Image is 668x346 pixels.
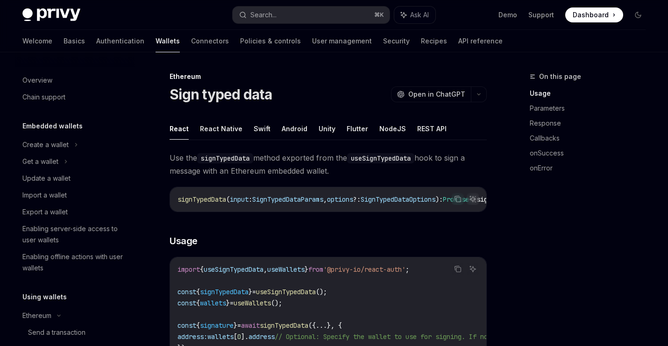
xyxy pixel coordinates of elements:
div: Enabling offline actions with user wallets [22,251,129,274]
span: { [196,299,200,307]
div: Overview [22,75,52,86]
a: Enabling server-side access to user wallets [15,220,135,248]
span: '@privy-io/react-auth' [323,265,405,274]
a: Basics [64,30,85,52]
a: Parameters [530,101,653,116]
span: ⌘ K [374,11,384,19]
span: { [196,321,200,330]
span: wallets [207,332,234,341]
span: address: [178,332,207,341]
div: Send a transaction [28,327,85,338]
button: React [170,118,189,140]
a: Import a wallet [15,187,135,204]
code: signTypedData [197,153,253,163]
span: useSignTypedData [204,265,263,274]
a: Dashboard [565,7,623,22]
span: On this page [539,71,581,82]
span: input [230,195,249,204]
button: Flutter [347,118,368,140]
a: Export a wallet [15,204,135,220]
a: Recipes [421,30,447,52]
span: = [237,321,241,330]
div: Ethereum [22,310,51,321]
button: REST API [417,118,447,140]
span: , [323,195,327,204]
span: import [178,265,200,274]
a: API reference [458,30,503,52]
span: { [200,265,204,274]
button: Ask AI [467,193,479,205]
span: wallets [200,299,226,307]
span: : [249,195,252,204]
span: } [226,299,230,307]
span: useWallets [267,265,305,274]
span: Dashboard [573,10,609,20]
span: }, { [327,321,342,330]
div: Chain support [22,92,65,103]
span: } [234,321,237,330]
span: signTypedData [200,288,249,296]
span: ; [405,265,409,274]
span: } [305,265,308,274]
span: signTypedData [260,321,308,330]
code: useSignTypedData [347,153,414,163]
span: ( [226,195,230,204]
button: Ask AI [467,263,479,275]
a: Policies & controls [240,30,301,52]
div: Get a wallet [22,156,58,167]
a: Authentication [96,30,144,52]
a: User management [312,30,372,52]
button: Open in ChatGPT [391,86,471,102]
button: Swift [254,118,270,140]
span: { [196,288,200,296]
span: Open in ChatGPT [408,90,465,99]
button: Unity [319,118,335,140]
span: await [241,321,260,330]
button: Toggle dark mode [631,7,646,22]
span: Usage [170,234,198,247]
span: 0 [237,332,241,341]
span: const [178,288,196,296]
a: Response [530,116,653,131]
span: (); [271,299,282,307]
a: Demo [498,10,517,20]
span: (); [316,288,327,296]
button: Ask AI [394,7,435,23]
span: useWallets [234,299,271,307]
a: Overview [15,72,135,89]
span: SignTypedDataOptions [361,195,435,204]
span: ... [316,321,327,330]
span: useSignTypedData [256,288,316,296]
a: Update a wallet [15,170,135,187]
a: Send a transaction [15,324,135,341]
div: Create a wallet [22,139,69,150]
span: = [252,288,256,296]
div: Search... [250,9,277,21]
div: Ethereum [170,72,487,81]
h1: Sign typed data [170,86,272,103]
span: options [327,195,353,204]
span: from [308,265,323,274]
a: onSuccess [530,146,653,161]
button: NodeJS [379,118,406,140]
span: ({ [308,321,316,330]
a: Support [528,10,554,20]
img: dark logo [22,8,80,21]
div: Enabling server-side access to user wallets [22,223,129,246]
span: ): [435,195,443,204]
div: Import a wallet [22,190,67,201]
a: Security [383,30,410,52]
span: SignTypedDataParams [252,195,323,204]
a: Connectors [191,30,229,52]
a: Welcome [22,30,52,52]
span: Promise [443,195,469,204]
span: , [263,265,267,274]
a: Enabling offline actions with user wallets [15,248,135,276]
button: Search...⌘K [233,7,390,23]
div: Update a wallet [22,173,71,184]
button: Android [282,118,307,140]
h5: Using wallets [22,291,67,303]
span: const [178,321,196,330]
button: React Native [200,118,242,140]
span: // Optional: Specify the wallet to use for signing. If not provided, the first wallet will be used. [275,332,645,341]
